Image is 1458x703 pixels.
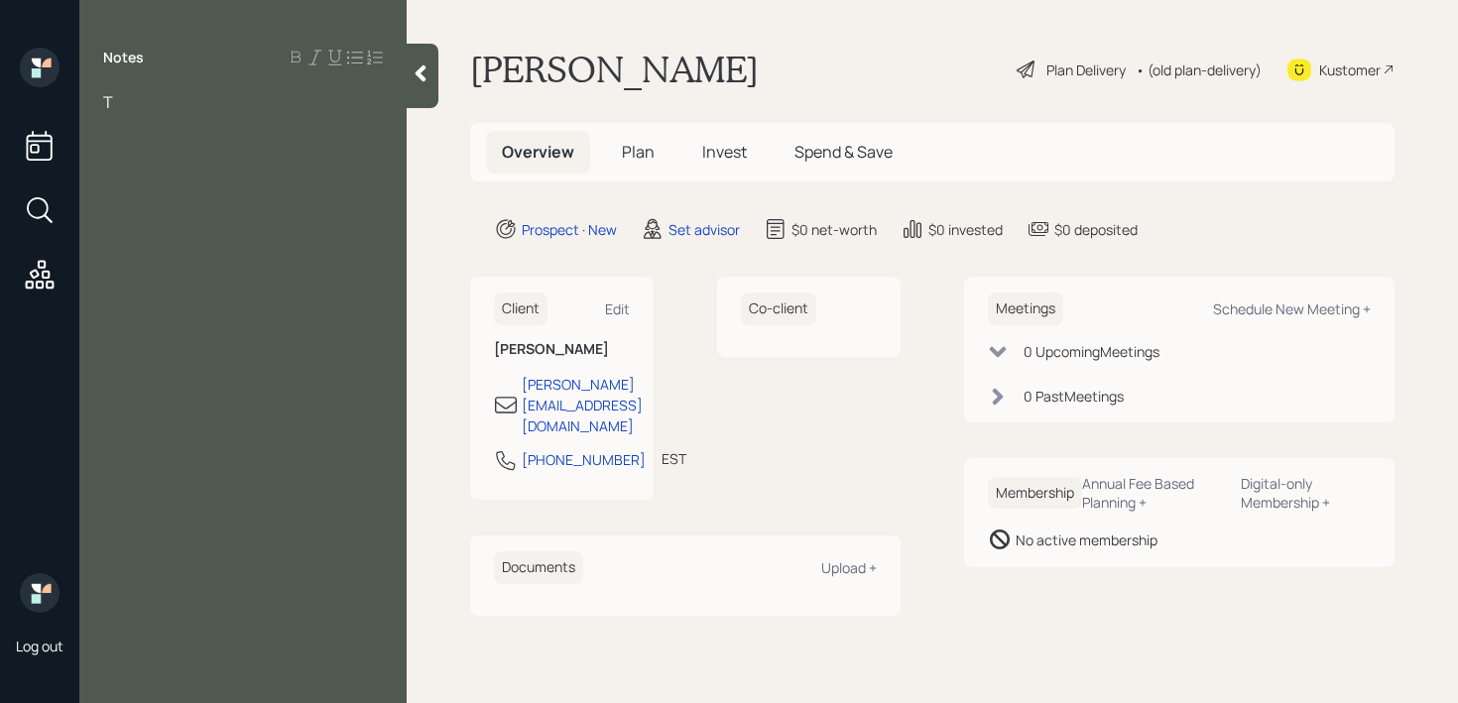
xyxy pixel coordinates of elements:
div: Digital-only Membership + [1241,474,1371,512]
h1: [PERSON_NAME] [470,48,759,91]
div: Annual Fee Based Planning + [1082,474,1225,512]
div: [PHONE_NUMBER] [522,449,646,470]
div: • (old plan-delivery) [1136,59,1262,80]
h6: Client [494,293,547,325]
div: 0 Upcoming Meeting s [1024,341,1159,362]
div: Set advisor [668,219,740,240]
div: Edit [605,299,630,318]
div: Schedule New Meeting + [1213,299,1371,318]
h6: [PERSON_NAME] [494,341,630,358]
span: Spend & Save [794,141,893,163]
span: T [103,91,113,113]
div: Kustomer [1319,59,1381,80]
h6: Co-client [741,293,816,325]
h6: Membership [988,477,1082,510]
div: [PERSON_NAME][EMAIL_ADDRESS][DOMAIN_NAME] [522,374,643,436]
span: Plan [622,141,655,163]
div: Prospect · New [522,219,617,240]
div: Log out [16,637,63,655]
div: $0 deposited [1054,219,1138,240]
div: EST [662,448,686,469]
div: $0 invested [928,219,1003,240]
div: $0 net-worth [791,219,877,240]
div: 0 Past Meeting s [1024,386,1124,407]
h6: Meetings [988,293,1063,325]
h6: Documents [494,551,583,584]
div: Upload + [821,558,877,577]
img: retirable_logo.png [20,573,60,613]
span: Overview [502,141,574,163]
div: Plan Delivery [1046,59,1126,80]
span: Invest [702,141,747,163]
div: No active membership [1016,529,1157,550]
label: Notes [103,48,144,67]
